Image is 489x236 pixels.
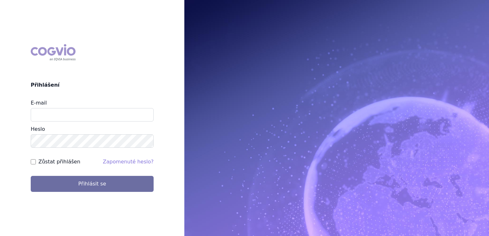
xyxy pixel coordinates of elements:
label: Heslo [31,126,45,132]
a: Zapomenuté heslo? [103,159,154,165]
label: Zůstat přihlášen [38,158,80,166]
div: COGVIO [31,44,76,61]
label: E-mail [31,100,47,106]
h2: Přihlášení [31,81,154,89]
button: Přihlásit se [31,176,154,192]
